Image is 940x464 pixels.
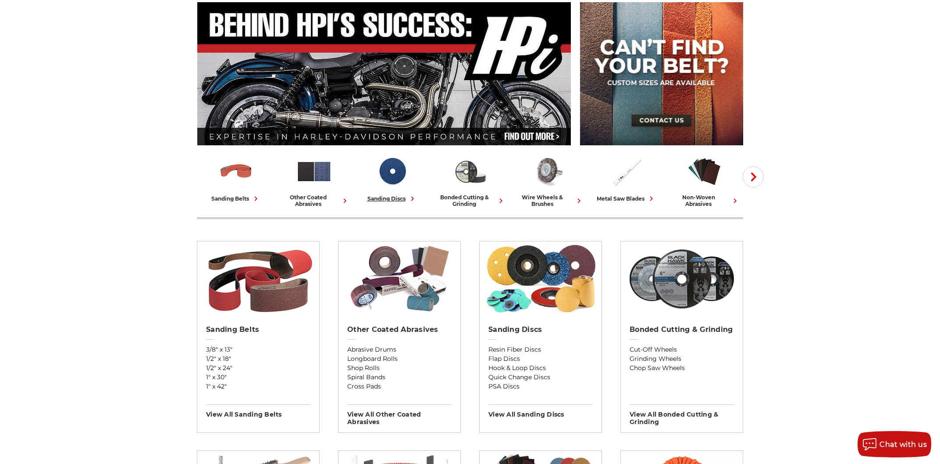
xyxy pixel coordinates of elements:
a: Hook & Loop Discs [488,363,593,373]
h3: View All bonded cutting & grinding [630,404,734,426]
div: bonded cutting & grinding [434,194,506,207]
a: 1" x 42" [206,382,310,391]
div: metal saw blades [597,194,656,203]
a: sanding belts [200,153,271,203]
a: Shop Rolls [347,363,452,373]
img: Banner for an interview featuring Horsepower Inc who makes Harley performance upgrades featured o... [197,2,571,145]
a: metal saw blades [591,153,662,203]
div: other coated abrasives [278,194,349,207]
a: Flap Discs [488,354,593,363]
h2: Sanding Discs [488,325,593,334]
h2: Sanding Belts [206,325,310,334]
img: Metal Saw Blades [608,153,644,190]
a: 3/8" x 13" [206,345,310,354]
img: Sanding Discs [484,241,598,316]
a: 1/2" x 18" [206,354,310,363]
a: Resin Fiber Discs [488,345,593,354]
a: bonded cutting & grinding [434,153,506,207]
a: Cut-Off Wheels [630,345,734,354]
h2: Bonded Cutting & Grinding [630,325,734,334]
span: Chat with us [879,440,927,449]
a: Longboard Rolls [347,354,452,363]
h2: Other Coated Abrasives [347,325,452,334]
button: Chat with us [858,431,931,457]
h3: View All sanding discs [488,404,593,418]
a: Cross Pads [347,382,452,391]
h3: View All sanding belts [206,404,310,418]
div: non-woven abrasives [669,194,740,207]
div: sanding belts [211,194,260,203]
img: Sanding Discs [374,153,410,190]
h3: View All other coated abrasives [347,404,452,426]
a: Chop Saw Wheels [630,363,734,373]
a: other coated abrasives [278,153,349,207]
a: 1" x 30" [206,373,310,382]
img: Sanding Belts [218,153,254,190]
a: PSA Discs [488,382,593,391]
a: Grinding Wheels [630,354,734,363]
a: 1/2" x 24" [206,363,310,373]
a: wire wheels & brushes [513,153,584,207]
img: Sanding Belts [202,241,315,316]
img: Wire Wheels & Brushes [530,153,566,190]
img: Other Coated Abrasives [296,153,332,190]
a: non-woven abrasives [669,153,740,207]
a: Spiral Bands [347,373,452,382]
div: wire wheels & brushes [513,194,584,207]
a: Abrasive Drums [347,345,452,354]
div: sanding discs [367,194,417,203]
a: sanding discs [356,153,427,203]
a: Quick Change Discs [488,373,593,382]
button: Next [743,166,764,187]
img: Non-woven Abrasives [686,153,723,190]
img: Bonded Cutting & Grinding [452,153,488,190]
img: Bonded Cutting & Grinding [625,241,739,316]
img: Other Coated Abrasives [343,241,456,316]
img: promo banner for custom belts. [580,2,743,145]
